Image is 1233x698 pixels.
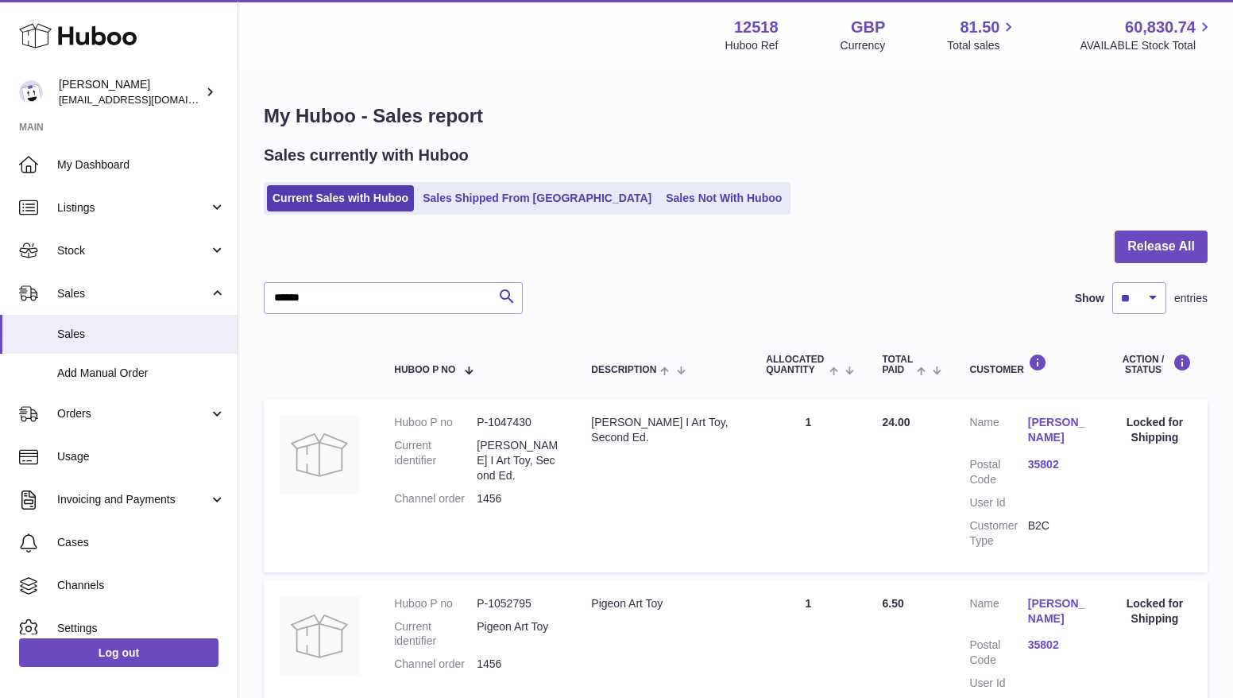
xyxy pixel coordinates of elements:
span: Sales [57,286,209,301]
a: Current Sales with Huboo [267,185,414,211]
dt: Channel order [394,491,477,506]
div: Action / Status [1118,354,1192,375]
h2: Sales currently with Huboo [264,145,469,166]
dt: Huboo P no [394,596,477,611]
span: Huboo P no [394,365,455,375]
span: Usage [57,449,226,464]
span: Total sales [947,38,1018,53]
dt: Postal Code [969,638,1027,668]
span: Listings [57,200,209,215]
dt: User Id [969,676,1027,691]
dt: User Id [969,495,1027,510]
div: [PERSON_NAME] I Art Toy, Second Ed. [591,415,734,445]
td: 1 [750,399,866,572]
dt: Current identifier [394,438,477,483]
div: [PERSON_NAME] [59,77,202,107]
div: Locked for Shipping [1118,596,1192,626]
h1: My Huboo - Sales report [264,103,1208,129]
div: Currency [841,38,886,53]
dt: Customer Type [969,518,1027,549]
a: [PERSON_NAME] [1028,596,1086,626]
a: 35802 [1028,457,1086,472]
strong: GBP [851,17,885,38]
img: no-photo.jpg [280,596,359,676]
div: Pigeon Art Toy [591,596,734,611]
a: 81.50 Total sales [947,17,1018,53]
span: 60,830.74 [1125,17,1196,38]
span: 81.50 [960,17,999,38]
img: caitlin@fancylamp.co [19,80,43,104]
dt: Huboo P no [394,415,477,430]
span: Add Manual Order [57,366,226,381]
span: My Dashboard [57,157,226,173]
strong: 12518 [734,17,779,38]
span: ALLOCATED Quantity [766,355,825,375]
dd: [PERSON_NAME] I Art Toy, Second Ed. [477,438,559,483]
a: Sales Not With Huboo [660,185,787,211]
div: Locked for Shipping [1118,415,1192,445]
span: Invoicing and Payments [57,492,209,507]
span: Orders [57,406,209,421]
dt: Name [969,415,1027,449]
span: Cases [57,535,226,550]
dt: Name [969,596,1027,630]
span: Channels [57,578,226,593]
div: Huboo Ref [725,38,779,53]
dd: Pigeon Art Toy [477,619,559,650]
a: Sales Shipped From [GEOGRAPHIC_DATA] [417,185,657,211]
dd: 1456 [477,491,559,506]
dt: Channel order [394,657,477,672]
a: [PERSON_NAME] [1028,415,1086,445]
span: Sales [57,327,226,342]
img: no-photo.jpg [280,415,359,494]
label: Show [1075,291,1104,306]
a: 60,830.74 AVAILABLE Stock Total [1080,17,1214,53]
span: 24.00 [882,416,910,428]
span: entries [1174,291,1208,306]
div: Customer [969,354,1086,375]
dd: 1456 [477,657,559,672]
dd: P-1047430 [477,415,559,430]
span: Description [591,365,656,375]
span: Settings [57,621,226,636]
dd: P-1052795 [477,596,559,611]
span: Stock [57,243,209,258]
dt: Current identifier [394,619,477,650]
span: Total paid [882,355,913,375]
a: Log out [19,638,218,667]
span: [EMAIL_ADDRESS][DOMAIN_NAME] [59,93,234,106]
dt: Postal Code [969,457,1027,487]
span: 6.50 [882,597,903,610]
span: AVAILABLE Stock Total [1080,38,1214,53]
a: 35802 [1028,638,1086,653]
button: Release All [1115,231,1208,263]
dd: B2C [1028,518,1086,549]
